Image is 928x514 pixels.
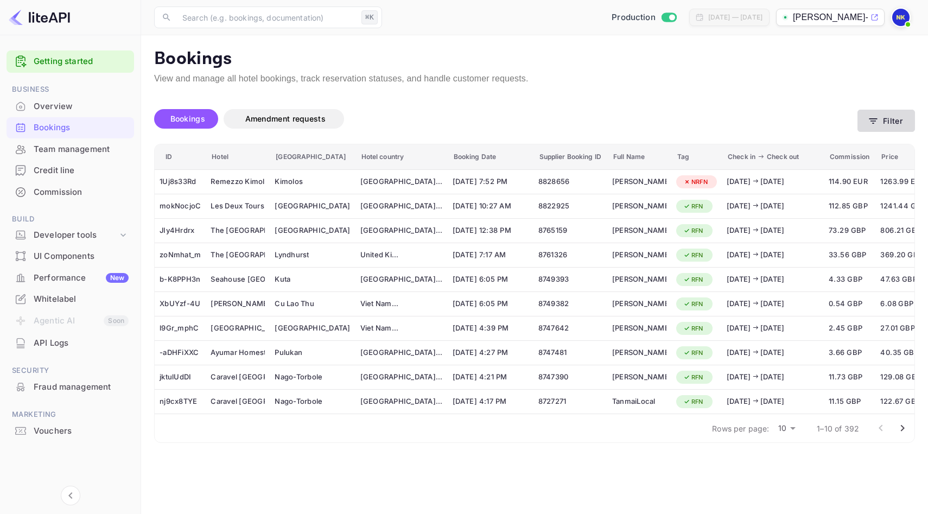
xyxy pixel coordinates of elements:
[453,274,529,285] span: [DATE] 6:05 PM
[275,396,350,407] div: Nago-Torbole
[727,396,819,407] div: [DATE] [DATE]
[211,198,265,215] div: Les Deux Tours
[453,322,529,334] span: [DATE] 4:39 PM
[7,268,134,289] div: PerformanceNew
[453,347,529,359] span: [DATE] 4:27 PM
[360,225,443,236] div: [GEOGRAPHIC_DATA] ...
[360,274,443,285] div: [GEOGRAPHIC_DATA] ...
[7,117,134,137] a: Bookings
[612,271,666,288] div: Arjun Rao
[275,225,350,236] div: [GEOGRAPHIC_DATA]
[360,372,443,383] div: [GEOGRAPHIC_DATA] ...
[612,320,666,337] div: Arjun Rao
[453,200,529,212] span: [DATE] 10:27 AM
[727,299,819,309] div: [DATE] [DATE]
[7,421,134,441] a: Vouchers
[676,273,710,287] div: RFN
[676,322,710,335] div: RFN
[829,347,870,359] span: 3.66 GBP
[9,9,70,26] img: LiteAPI logo
[360,323,443,334] div: Viet Nam ...
[453,249,529,261] span: [DATE] 7:17 AM
[7,139,134,160] div: Team management
[538,344,602,361] div: 8747481
[538,369,602,386] div: 8747390
[676,297,710,311] div: RFN
[7,333,134,354] div: API Logs
[7,268,134,288] a: PerformanceNew
[7,226,134,245] div: Developer tools
[453,396,529,408] span: [DATE] 4:17 PM
[360,173,443,191] div: Greece
[728,150,818,163] span: Check in Check out
[7,160,134,181] div: Credit line
[275,323,350,334] div: [GEOGRAPHIC_DATA]
[275,299,350,309] div: Cu Lao Thu
[211,295,265,313] div: PHUONG QUYEN hotel
[824,144,875,170] th: Commission
[245,114,326,123] span: Amendment requests
[538,320,602,337] div: 8747642
[160,222,201,239] div: JIy4Hrdrx
[360,250,443,261] div: United Ki ...
[727,225,819,236] div: [DATE] [DATE]
[817,423,859,434] p: 1–10 of 392
[154,72,915,85] p: View and manage all hotel bookings, track reservation statuses, and handle customer requests.
[612,246,666,264] div: Steph Evans
[7,246,134,267] div: UI Components
[7,246,134,266] a: UI Components
[612,173,666,191] div: Konstantinos Davilas
[676,175,715,189] div: NRFN
[211,393,265,410] div: Caravel Bike Hotel
[676,346,710,360] div: RFN
[160,393,201,410] div: nj9cx8TYE
[34,272,129,284] div: Performance
[829,274,870,285] span: 4.33 GBP
[275,222,350,239] div: Jakarta
[7,96,134,116] a: Overview
[154,48,915,70] p: Bookings
[676,200,710,213] div: RFN
[275,246,350,264] div: Lyndhurst
[676,224,710,238] div: RFN
[34,229,118,242] div: Developer tools
[712,423,769,434] p: Rows per page:
[453,176,529,188] span: [DATE] 7:52 PM
[7,333,134,353] a: API Logs
[361,10,378,24] div: ⌘K
[727,372,819,383] div: [DATE] [DATE]
[7,377,134,398] div: Fraud management
[453,371,529,383] span: [DATE] 4:21 PM
[7,50,134,73] div: Getting started
[160,344,201,361] div: -aDHFiXXC
[275,295,350,313] div: Cu Lao Thu
[612,295,666,313] div: Niko Kampas
[211,344,265,361] div: Ayumar Homestay Medewi
[270,144,355,170] th: [GEOGRAPHIC_DATA]
[453,298,529,310] span: [DATE] 6:05 PM
[612,222,666,239] div: Amy Paterson
[538,198,602,215] div: 8822925
[360,299,443,309] div: Viet Nam ...
[275,369,350,386] div: Nago-Torbole
[154,109,857,129] div: account-settings tabs
[793,11,868,24] p: [PERSON_NAME]-totrave...
[360,344,443,361] div: Indonesia
[360,201,443,212] div: [GEOGRAPHIC_DATA] ...
[275,250,350,261] div: Lyndhurst
[160,246,201,264] div: zoNmhat_m
[160,173,201,191] div: 1Uj8s33Rd
[34,381,129,394] div: Fraud management
[61,486,80,505] button: Collapse navigation
[160,271,201,288] div: b-K8PPH3n
[275,176,350,187] div: Kimolos
[275,201,350,212] div: [GEOGRAPHIC_DATA]
[160,369,201,386] div: jktulUdDI
[892,417,913,439] button: Go to next page
[34,337,129,350] div: API Logs
[275,393,350,410] div: Nago-Torbole
[34,100,129,113] div: Overview
[360,347,443,358] div: [GEOGRAPHIC_DATA] ...
[727,201,819,212] div: [DATE] [DATE]
[211,173,265,191] div: Remezzo Kimolos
